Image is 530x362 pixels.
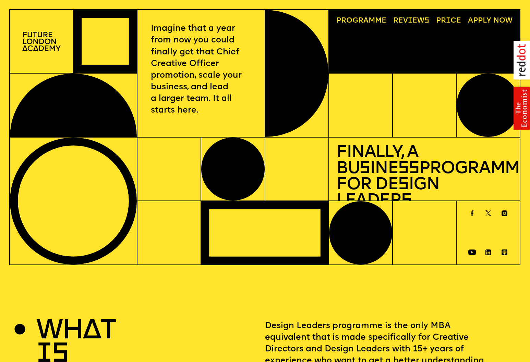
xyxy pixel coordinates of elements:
[432,14,465,28] a: Price
[468,17,473,24] span: A
[464,14,516,28] a: Apply now
[389,14,433,28] a: Reviews
[333,14,390,28] a: Programme
[398,160,419,177] span: ss
[363,17,369,24] span: a
[151,23,251,116] p: Imagine that a year from now you could finally get that Chief Creative Officer promotion, scale y...
[401,193,412,209] span: s
[398,177,409,193] span: s
[336,145,513,209] h1: Finally, a Bu ine Programme for De ign Leader
[359,160,370,177] span: s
